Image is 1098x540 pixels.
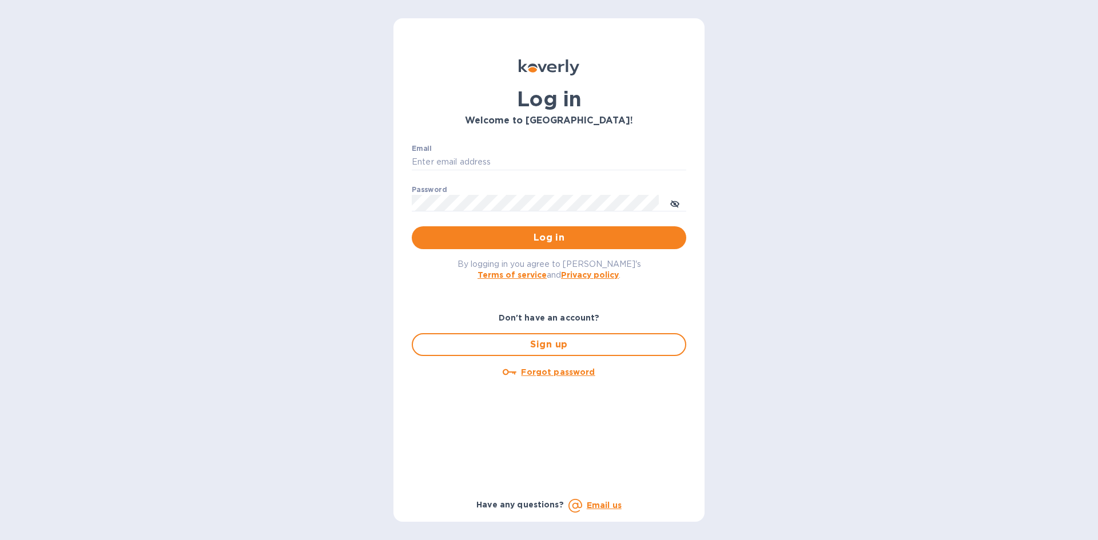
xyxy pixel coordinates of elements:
[587,501,622,510] a: Email us
[521,367,595,377] u: Forgot password
[412,87,686,111] h1: Log in
[457,259,641,279] span: By logging in you agree to [PERSON_NAME]'s and .
[412,186,447,193] label: Password
[422,338,676,351] span: Sign up
[561,270,619,279] a: Privacy policy
[421,231,677,245] span: Log in
[412,333,686,356] button: Sign up
[478,270,547,279] a: Terms of service
[519,59,579,75] img: Koverly
[412,115,686,126] h3: Welcome to [GEOGRAPHIC_DATA]!
[412,226,686,249] button: Log in
[499,313,600,322] b: Don't have an account?
[412,145,432,152] label: Email
[412,154,686,171] input: Enter email address
[476,500,564,509] b: Have any questions?
[663,191,686,214] button: toggle password visibility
